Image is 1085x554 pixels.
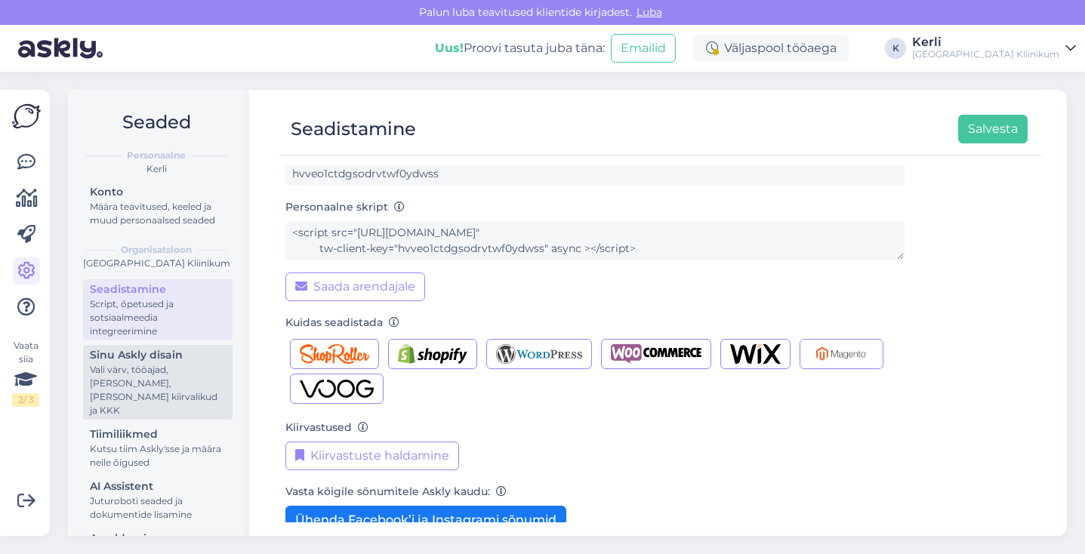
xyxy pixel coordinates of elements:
[694,35,849,62] div: Väljaspool tööaega
[435,41,464,55] b: Uus!
[83,279,233,340] a: SeadistamineScript, õpetused ja sotsiaalmeedia integreerimine
[285,199,405,215] label: Personaalne skript
[90,531,226,546] div: Arveldamine
[90,494,226,522] div: Juturoboti seaded ja dokumentide lisamine
[809,344,874,364] img: Magento
[83,182,233,229] a: KontoMäära teavitused, keeled ja muud personaalsed seaded
[912,48,1059,60] div: [GEOGRAPHIC_DATA] Kliinikum
[127,149,186,162] b: Personaalne
[611,34,676,63] button: Emailid
[12,393,39,407] div: 2 / 3
[90,184,226,200] div: Konto
[912,36,1059,48] div: Kerli
[285,506,566,534] button: Ühenda Facebook’i ja Instagrami sõnumid
[300,344,369,364] img: Shoproller
[958,115,1028,143] button: Salvesta
[12,339,39,407] div: Vaata siia
[398,344,467,364] img: Shopify
[80,162,233,176] div: Kerli
[90,363,226,417] div: Vali värv, tööajad, [PERSON_NAME], [PERSON_NAME] kiirvalikud ja KKK
[291,115,416,143] div: Seadistamine
[80,108,233,137] h2: Seaded
[90,297,226,338] div: Script, õpetused ja sotsiaalmeedia integreerimine
[285,272,425,301] button: Saada arendajale
[83,476,233,524] a: AI AssistentJuturoboti seaded ja dokumentide lisamine
[121,243,192,257] b: Organisatsioon
[12,102,41,131] img: Askly Logo
[90,282,226,297] div: Seadistamine
[611,344,701,364] img: Woocommerce
[300,379,374,399] img: Voog
[90,479,226,494] div: AI Assistent
[285,484,507,500] label: Vasta kõigile sõnumitele Askly kaudu:
[285,442,459,470] button: Kiirvastuste haldamine
[285,315,399,331] label: Kuidas seadistada
[90,347,226,363] div: Sinu Askly disain
[83,345,233,420] a: Sinu Askly disainVali värv, tööajad, [PERSON_NAME], [PERSON_NAME] kiirvalikud ja KKK
[90,200,226,227] div: Määra teavitused, keeled ja muud personaalsed seaded
[285,420,368,436] label: Kiirvastused
[632,5,667,19] span: Luba
[90,442,226,469] div: Kutsu tiim Askly'sse ja määra neile õigused
[885,38,906,59] div: K
[912,36,1076,60] a: Kerli[GEOGRAPHIC_DATA] Kliinikum
[496,344,583,364] img: Wordpress
[730,344,781,364] img: Wix
[90,426,226,442] div: Tiimiliikmed
[80,257,233,270] div: [GEOGRAPHIC_DATA] Kliinikum
[435,39,605,57] div: Proovi tasuta juba täna:
[83,424,233,472] a: TiimiliikmedKutsu tiim Askly'sse ja määra neile õigused
[285,221,905,260] textarea: <script src="[URL][DOMAIN_NAME]" tw-client-key="hvveo1ctdgsodrvtwf0ydwss" async ></script>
